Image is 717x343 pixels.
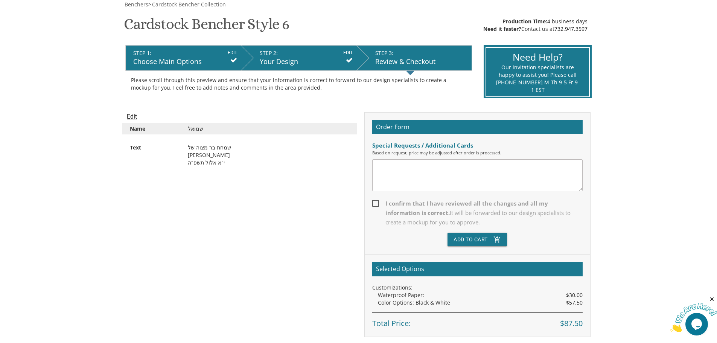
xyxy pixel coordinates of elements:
[483,18,588,33] div: 4 business days Contact us at
[125,1,148,8] span: Benchers
[260,57,353,67] div: Your Design
[483,25,521,32] span: Need it faster?
[124,1,148,8] a: Benchers
[148,1,226,8] span: >
[375,49,468,57] div: STEP 3:
[378,291,583,299] div: Waterproof Paper:
[182,144,355,166] div: שמחת בר מצוה של [PERSON_NAME] י"א אלול תשפ"ה
[127,112,137,121] input: Edit
[378,299,583,306] div: Color Options: Black & White
[566,291,583,299] span: $30.00
[182,125,355,133] div: שמואל
[124,144,182,151] div: Text
[496,50,580,64] div: Need Help?
[670,296,717,332] iframe: chat widget
[133,49,237,57] div: STEP 1:
[151,1,226,8] a: Cardstock Bencher Collection
[260,49,353,57] div: STEP 2:
[385,209,571,226] span: It will be forwarded to our design specialists to create a mockup for you to approve.
[554,25,588,32] a: 732.947.3597
[372,312,583,329] div: Total Price:
[372,262,583,276] h2: Selected Options
[375,57,468,67] div: Review & Checkout
[372,142,583,149] div: Special Requests / Additional Cards
[372,150,583,156] div: Based on request, price may be adjusted after order is processed.
[372,199,583,227] span: I confirm that I have reviewed all the changes and all my information is correct.
[448,233,507,246] button: Add To Cartadd_shopping_cart
[228,49,237,56] input: EDIT
[133,57,237,67] div: Choose Main Options
[131,76,466,91] div: Please scroll through this preview and ensure that your information is correct to forward to our ...
[566,299,583,306] span: $57.50
[343,49,353,56] input: EDIT
[372,120,583,134] h2: Order Form
[124,125,182,133] div: Name
[496,64,580,94] div: Our invitation specialists are happy to assist you! Please call [PHONE_NUMBER] M-Th 9-5 Fr 9-1 EST
[372,284,583,291] div: Customizations:
[560,318,583,329] span: $87.50
[124,16,289,38] h1: Cardstock Bencher Style 6
[493,233,501,246] i: add_shopping_cart
[502,18,547,25] span: Production Time:
[152,1,226,8] span: Cardstock Bencher Collection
